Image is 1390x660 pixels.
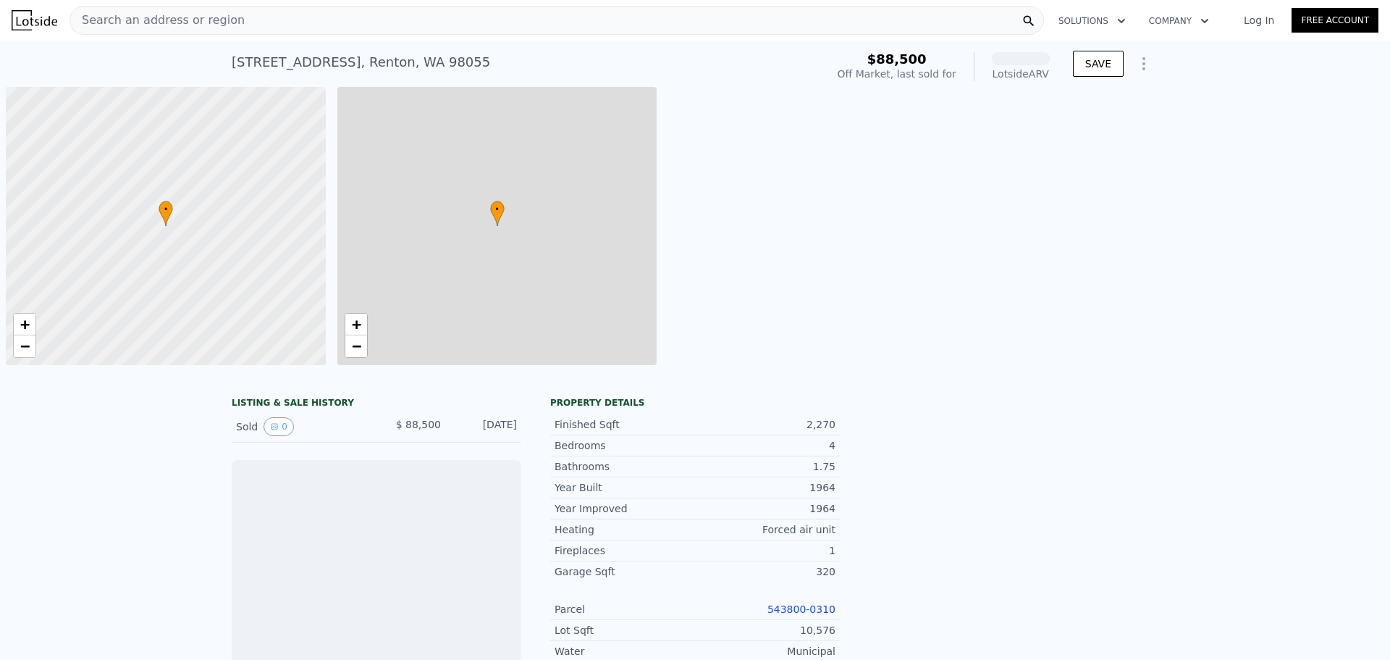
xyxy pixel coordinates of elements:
[555,623,695,638] div: Lot Sqft
[555,543,695,558] div: Fireplaces
[555,522,695,537] div: Heating
[232,52,490,72] div: [STREET_ADDRESS] , Renton , WA 98055
[490,203,505,216] span: •
[555,459,695,474] div: Bathrooms
[351,337,361,355] span: −
[159,201,173,226] div: •
[555,480,695,495] div: Year Built
[695,501,835,516] div: 1964
[264,417,294,436] button: View historical data
[695,644,835,659] div: Municipal
[555,501,695,516] div: Year Improved
[555,564,695,579] div: Garage Sqft
[695,543,835,558] div: 1
[555,417,695,432] div: Finished Sqft
[695,459,835,474] div: 1.75
[695,522,835,537] div: Forced air unit
[12,10,57,30] img: Lotside
[695,438,835,453] div: 4
[867,51,927,67] span: $88,500
[1073,51,1124,77] button: SAVE
[1137,8,1221,34] button: Company
[838,67,956,81] div: Off Market, last sold for
[396,419,441,430] span: $ 88,500
[351,315,361,333] span: +
[14,335,35,357] a: Zoom out
[1226,13,1292,28] a: Log In
[1047,8,1137,34] button: Solutions
[345,314,367,335] a: Zoom in
[555,602,695,617] div: Parcel
[14,314,35,335] a: Zoom in
[70,12,245,29] span: Search an address or region
[695,564,835,579] div: 320
[1292,8,1378,33] a: Free Account
[490,201,505,226] div: •
[159,203,173,216] span: •
[555,644,695,659] div: Water
[992,67,1050,81] div: Lotside ARV
[232,397,521,412] div: LISTING & SALE HISTORY
[1129,49,1158,78] button: Show Options
[695,480,835,495] div: 1964
[236,417,365,436] div: Sold
[767,603,835,615] a: 543800-0310
[20,315,30,333] span: +
[20,337,30,355] span: −
[555,438,695,453] div: Bedrooms
[550,397,840,409] div: Property details
[452,417,517,436] div: [DATE]
[345,335,367,357] a: Zoom out
[695,417,835,432] div: 2,270
[695,623,835,638] div: 10,576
